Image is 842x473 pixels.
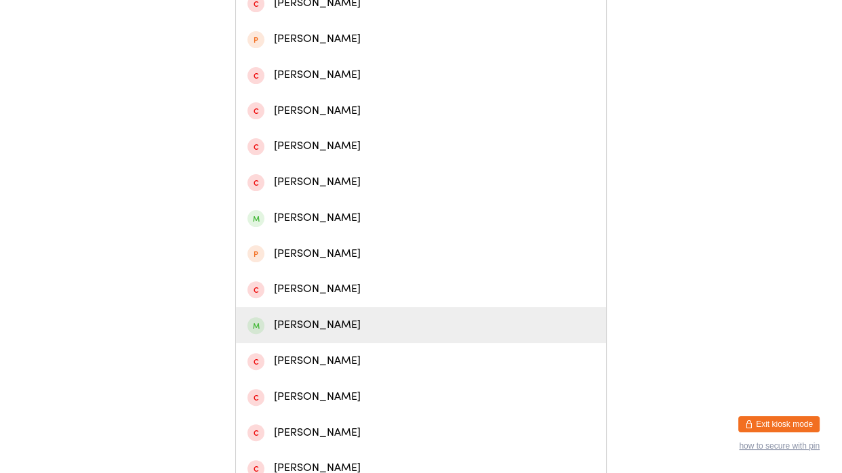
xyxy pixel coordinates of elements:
[247,102,595,120] div: [PERSON_NAME]
[247,137,595,155] div: [PERSON_NAME]
[738,416,820,432] button: Exit kiosk mode
[247,173,595,191] div: [PERSON_NAME]
[247,424,595,442] div: [PERSON_NAME]
[247,66,595,84] div: [PERSON_NAME]
[739,441,820,451] button: how to secure with pin
[247,209,595,227] div: [PERSON_NAME]
[247,245,595,263] div: [PERSON_NAME]
[247,280,595,298] div: [PERSON_NAME]
[247,352,595,370] div: [PERSON_NAME]
[247,388,595,406] div: [PERSON_NAME]
[247,316,595,334] div: [PERSON_NAME]
[247,30,595,48] div: [PERSON_NAME]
